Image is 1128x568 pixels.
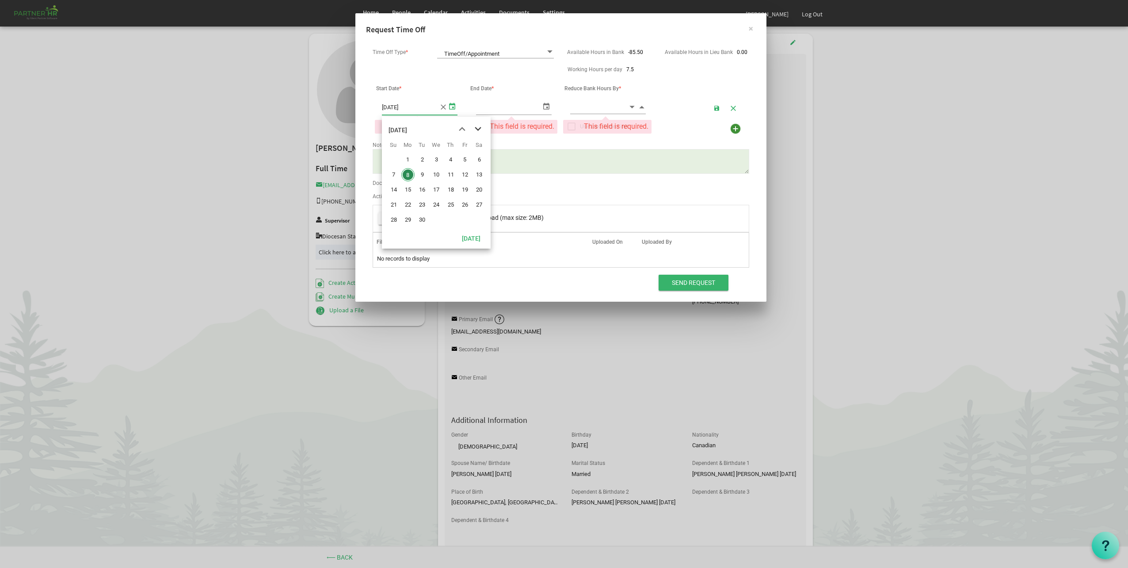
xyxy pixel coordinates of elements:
span: 7.5 [626,66,634,73]
span: Decrement value [628,102,636,112]
img: add.png [729,122,742,135]
span: Reduce Bank Hours By [564,85,621,92]
span: Wednesday, September 24, 2025 [430,198,443,211]
span: select [447,100,457,112]
span: Tuesday, September 30, 2025 [415,213,429,226]
span: Thursday, September 18, 2025 [444,183,457,196]
label: Available Hours in Bank [567,50,624,55]
span: Friday, September 5, 2025 [458,153,472,166]
span: Uploaded By [642,239,672,245]
span: Saturday, September 13, 2025 [473,168,486,181]
button: Cancel [727,101,740,114]
td: No records to display [373,250,749,267]
span: Monday, September 22, 2025 [401,198,415,211]
span: -85.50 [628,49,643,55]
span: Thursday, September 11, 2025 [444,168,457,181]
button: next month [470,121,486,137]
input: Send Request [659,275,728,291]
span: Uploaded On [592,239,623,245]
span: Monday, September 15, 2025 [401,183,415,196]
th: Su [386,139,400,152]
span: Sunday, September 21, 2025 [387,198,400,211]
th: Mo [400,139,415,152]
span: Increment value [638,102,646,112]
button: Today [456,232,486,244]
span: Sunday, September 28, 2025 [387,213,400,226]
button: Save [710,101,724,114]
span: Saturday, September 20, 2025 [473,183,486,196]
div: Add more time to Request [728,122,743,136]
span: Tuesday, September 16, 2025 [415,183,429,196]
div: title [389,121,407,139]
span: Monday, September 29, 2025 [401,213,415,226]
span: Wednesday, September 10, 2025 [430,168,443,181]
span: Saturday, September 27, 2025 [473,198,486,211]
span: Tuesday, September 2, 2025 [415,153,429,166]
span: Sunday, September 7, 2025 [387,168,400,181]
span: Friday, September 26, 2025 [458,198,472,211]
span: Friday, September 19, 2025 [458,183,472,196]
span: Monday, September 1, 2025 [401,153,415,166]
td: Monday, September 8, 2025 [400,167,415,182]
th: We [429,139,443,152]
span: Monday, September 8, 2025 [401,168,415,181]
span: 0.00 [737,49,747,55]
span: Friday, September 12, 2025 [458,168,472,181]
span: Wednesday, September 3, 2025 [430,153,443,166]
button: previous month [454,121,470,137]
span: Sunday, September 14, 2025 [387,183,400,196]
span: Thursday, September 4, 2025 [444,153,457,166]
th: Fr [457,139,472,152]
span: Tuesday, September 23, 2025 [415,198,429,211]
span: Tuesday, September 9, 2025 [415,168,429,181]
span: End Date [470,85,494,92]
th: Th [443,139,457,152]
label: Working Hours per day [568,67,622,73]
span: Wednesday, September 17, 2025 [430,183,443,196]
label: Available Hours in Lieu Bank [665,50,733,55]
th: Tu [415,139,429,152]
span: close [439,100,447,114]
span: Saturday, September 6, 2025 [473,153,486,166]
span: Thursday, September 25, 2025 [444,198,457,211]
span: select [541,100,552,112]
th: Sa [472,139,486,152]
